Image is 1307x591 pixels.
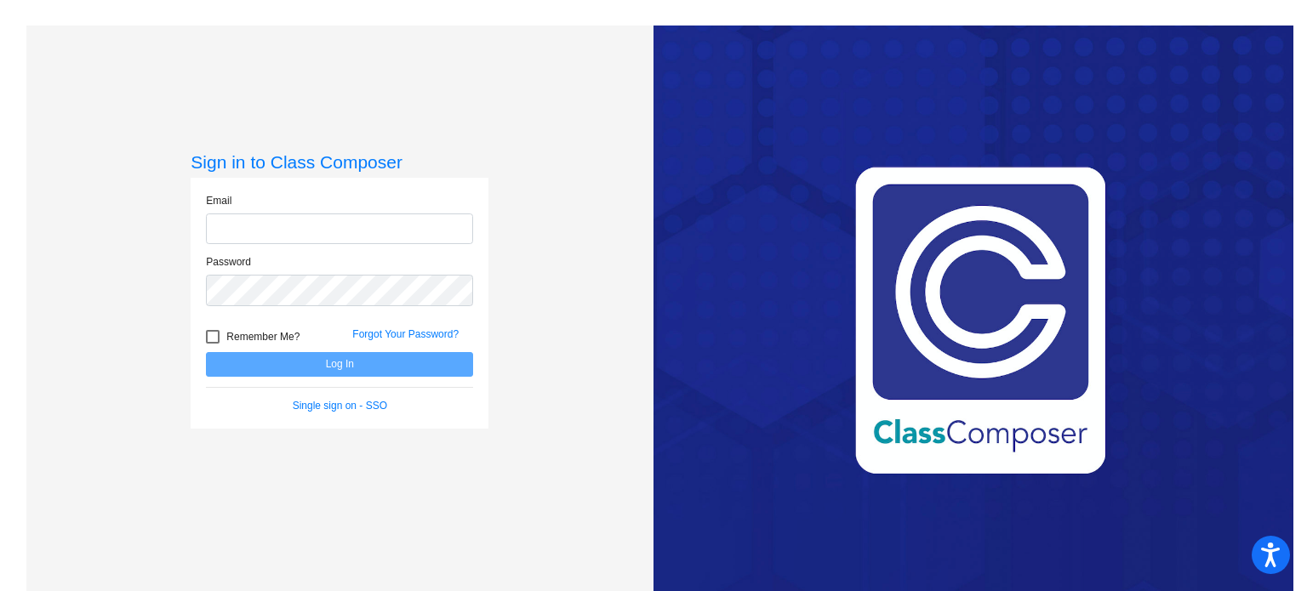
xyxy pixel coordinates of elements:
[226,327,300,347] span: Remember Me?
[206,193,231,208] label: Email
[206,352,473,377] button: Log In
[293,400,387,412] a: Single sign on - SSO
[191,151,488,173] h3: Sign in to Class Composer
[352,328,459,340] a: Forgot Your Password?
[206,254,251,270] label: Password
